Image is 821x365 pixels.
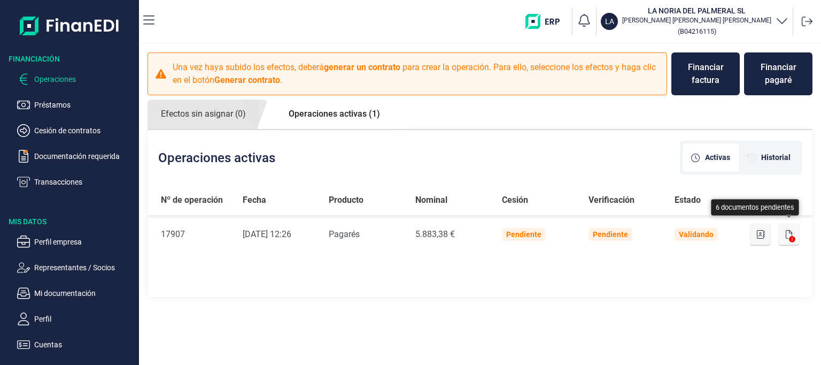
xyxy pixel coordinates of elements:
p: Cesión de contratos [34,124,135,137]
span: Verificación [588,194,634,207]
button: Operaciones [17,73,135,86]
p: Una vez haya subido los efectos, deberá para crear la operación. Para ello, seleccione los efecto... [173,61,660,87]
span: Producto [329,194,363,207]
button: LALA NORIA DEL PALMERAL SL[PERSON_NAME] [PERSON_NAME] [PERSON_NAME](B04216115) [601,5,788,37]
div: 5.883,38 € [415,228,485,241]
p: Mi documentación [34,287,135,300]
span: Nº de operación [161,194,223,207]
p: Documentación requerida [34,150,135,163]
button: Perfil empresa [17,235,135,248]
span: Cesión [502,194,528,207]
small: Copiar cif [678,27,716,35]
div: Financiar pagaré [753,61,804,87]
a: Efectos sin asignar (0) [148,100,259,129]
div: [object Object] [683,143,739,172]
h2: Operaciones activas [158,150,275,165]
div: [object Object] [739,143,799,172]
span: Estado [675,194,701,207]
p: Operaciones [34,73,135,86]
b: Generar contrato [214,75,280,85]
span: Historial [761,152,791,163]
h3: LA NORIA DEL PALMERAL SL [622,5,771,16]
button: Financiar pagaré [744,52,812,95]
span: Activas [705,152,730,163]
button: Financiar factura [671,52,740,95]
div: Validando [679,230,714,239]
p: Perfil empresa [34,235,135,248]
button: Cuentas [17,338,135,351]
span: Fecha [243,194,266,207]
button: Cesión de contratos [17,124,135,137]
button: Perfil [17,313,135,325]
p: Representantes / Socios [34,261,135,274]
img: erp [525,14,568,29]
p: Transacciones [34,176,135,188]
p: Perfil [34,313,135,325]
p: [PERSON_NAME] [PERSON_NAME] [PERSON_NAME] [622,16,771,25]
button: Mi documentación [17,287,135,300]
p: LA [605,16,614,27]
a: Operaciones activas (1) [275,100,393,128]
div: Financiar factura [680,61,731,87]
div: Pagarés [329,228,398,241]
div: 6 documentos pendientes [711,199,799,216]
img: Logo de aplicación [20,9,120,43]
div: [DATE] 12:26 [243,228,312,241]
button: Documentación requerida [17,150,135,163]
b: generar un contrato [324,62,400,72]
div: 17907 [161,228,226,241]
div: Pendiente [593,230,628,239]
span: Nominal [415,194,447,207]
button: Transacciones [17,176,135,188]
button: Representantes / Socios [17,261,135,274]
p: Préstamos [34,98,135,111]
button: Préstamos [17,98,135,111]
div: Pendiente [506,230,541,239]
p: Cuentas [34,338,135,351]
